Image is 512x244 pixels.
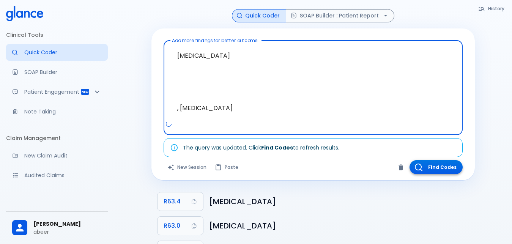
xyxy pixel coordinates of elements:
button: Copy Code R63.4 to clipboard [158,192,203,211]
button: SOAP Builder : Patient Report [286,9,394,22]
p: Quick Coder [24,49,102,56]
a: Advanced note-taking [6,103,108,120]
li: Claim Management [6,129,108,147]
span: [PERSON_NAME] [33,220,102,228]
a: Monitor progress of claim corrections [6,187,108,203]
div: Patient Reports & Referrals [6,83,108,100]
h6: Anorexia [209,220,469,232]
a: View audited claims [6,167,108,184]
p: Note Taking [24,108,102,115]
button: Find Codes [410,160,463,174]
div: The query was updated. Click to refresh results. [183,141,339,154]
li: Clinical Tools [6,26,108,44]
button: Quick Coder [232,9,286,22]
a: Docugen: Compose a clinical documentation in seconds [6,64,108,80]
textarea: [MEDICAL_DATA] , [MEDICAL_DATA] [169,44,457,120]
div: [PERSON_NAME]abeer [6,215,108,241]
h6: Abnormal weight loss [209,195,469,208]
span: R63.4 [164,196,181,207]
button: History [474,3,509,14]
p: New Claim Audit [24,152,102,159]
p: Audited Claims [24,172,102,179]
strong: Find Codes [261,144,293,151]
p: SOAP Builder [24,68,102,76]
button: Copy Code R63.0 to clipboard [158,217,203,235]
span: R63.0 [164,220,180,231]
a: Moramiz: Find ICD10AM codes instantly [6,44,108,61]
p: Patient Engagement [24,88,80,96]
button: Paste from clipboard [211,160,243,174]
a: Audit a new claim [6,147,108,164]
button: Clears all inputs and results. [164,160,211,174]
p: abeer [33,228,102,236]
button: Clear [395,162,406,173]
